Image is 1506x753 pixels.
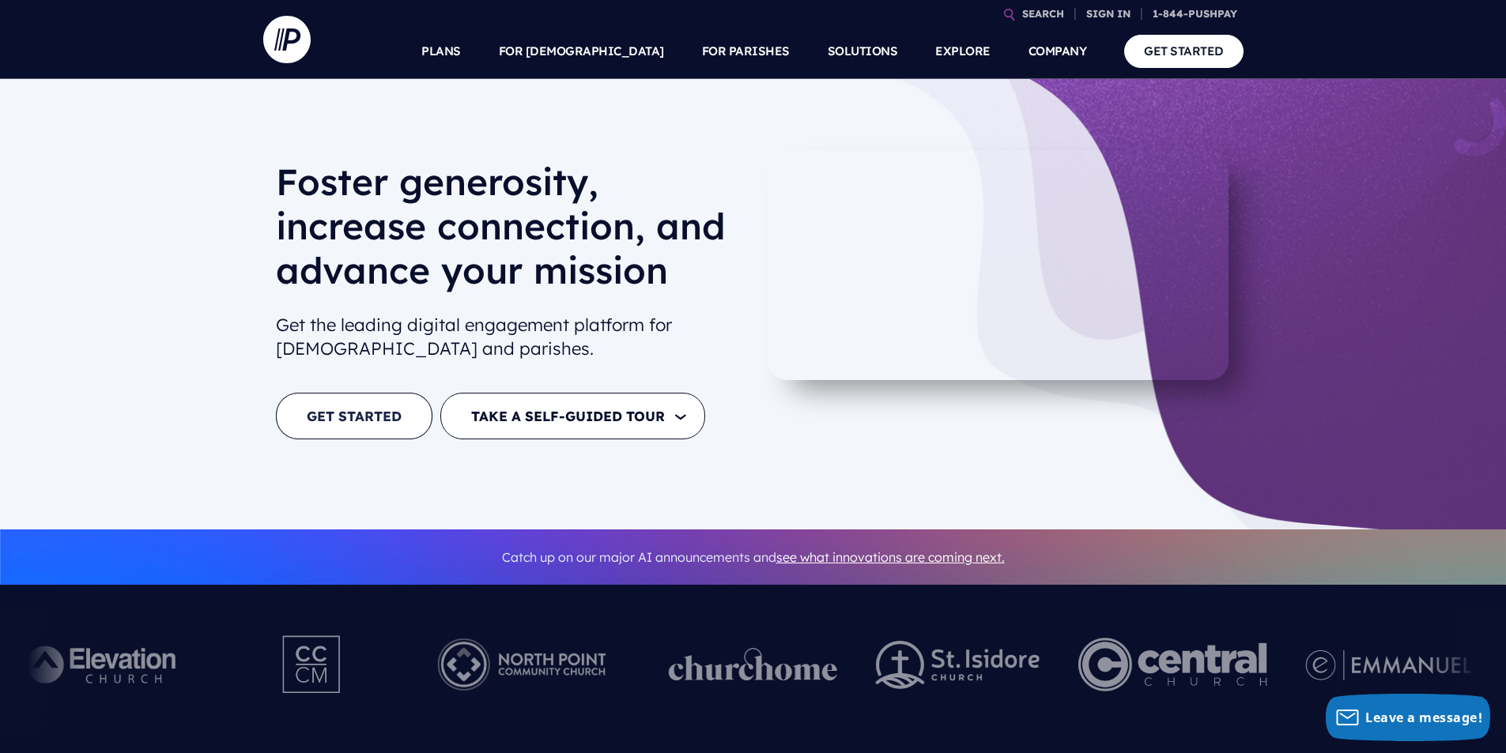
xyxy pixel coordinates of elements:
[1078,621,1267,708] img: Central Church Henderson NV
[250,621,375,708] img: Pushpay_Logo__CCM
[421,24,461,79] a: PLANS
[828,24,898,79] a: SOLUTIONS
[276,160,741,305] h1: Foster generosity, increase connection, and advance your mission
[876,641,1040,689] img: pp_logos_2
[440,393,705,439] button: TAKE A SELF-GUIDED TOUR
[776,549,1005,565] a: see what innovations are coming next.
[276,393,432,439] a: GET STARTED
[1365,709,1482,726] span: Leave a message!
[669,648,838,681] img: pp_logos_1
[276,540,1231,575] p: Catch up on our major AI announcements and
[1124,35,1244,67] a: GET STARTED
[276,307,741,368] h2: Get the leading digital engagement platform for [DEMOGRAPHIC_DATA] and parishes.
[1029,24,1087,79] a: COMPANY
[935,24,991,79] a: EXPLORE
[499,24,664,79] a: FOR [DEMOGRAPHIC_DATA]
[1326,694,1490,741] button: Leave a message!
[702,24,790,79] a: FOR PARISHES
[413,621,631,708] img: Pushpay_Logo__NorthPoint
